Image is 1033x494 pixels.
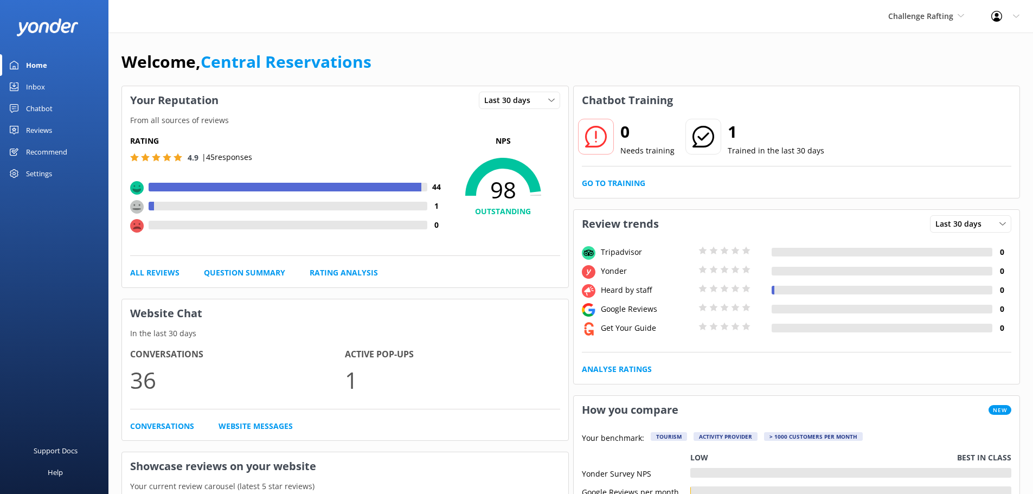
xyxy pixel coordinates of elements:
[446,135,560,147] p: NPS
[582,363,652,375] a: Analyse Ratings
[728,145,824,157] p: Trained in the last 30 days
[427,219,446,231] h4: 0
[582,432,644,445] p: Your benchmark:
[122,328,568,339] p: In the last 30 days
[694,432,758,441] div: Activity Provider
[310,267,378,279] a: Rating Analysis
[582,177,645,189] a: Go to Training
[992,303,1011,315] h4: 0
[130,267,179,279] a: All Reviews
[34,440,78,461] div: Support Docs
[989,405,1011,415] span: New
[992,284,1011,296] h4: 0
[574,210,667,238] h3: Review trends
[26,54,47,76] div: Home
[345,362,560,398] p: 1
[992,246,1011,258] h4: 0
[130,362,345,398] p: 36
[992,322,1011,334] h4: 0
[598,284,696,296] div: Heard by staff
[121,49,371,75] h1: Welcome,
[48,461,63,483] div: Help
[620,119,675,145] h2: 0
[620,145,675,157] p: Needs training
[201,50,371,73] a: Central Reservations
[574,396,686,424] h3: How you compare
[122,452,568,480] h3: Showcase reviews on your website
[188,152,198,163] span: 4.9
[219,420,293,432] a: Website Messages
[598,246,696,258] div: Tripadvisor
[130,420,194,432] a: Conversations
[122,114,568,126] p: From all sources of reviews
[484,94,537,106] span: Last 30 days
[202,151,252,163] p: | 45 responses
[598,303,696,315] div: Google Reviews
[957,452,1011,464] p: Best in class
[888,11,953,21] span: Challenge Rafting
[651,432,687,441] div: Tourism
[122,299,568,328] h3: Website Chat
[764,432,863,441] div: > 1000 customers per month
[582,468,690,478] div: Yonder Survey NPS
[26,119,52,141] div: Reviews
[204,267,285,279] a: Question Summary
[446,176,560,203] span: 98
[26,98,53,119] div: Chatbot
[598,322,696,334] div: Get Your Guide
[935,218,988,230] span: Last 30 days
[26,76,45,98] div: Inbox
[345,348,560,362] h4: Active Pop-ups
[26,141,67,163] div: Recommend
[122,86,227,114] h3: Your Reputation
[992,265,1011,277] h4: 0
[130,135,446,147] h5: Rating
[690,452,708,464] p: Low
[598,265,696,277] div: Yonder
[427,200,446,212] h4: 1
[130,348,345,362] h4: Conversations
[728,119,824,145] h2: 1
[427,181,446,193] h4: 44
[574,86,681,114] h3: Chatbot Training
[446,206,560,217] h4: OUTSTANDING
[26,163,52,184] div: Settings
[16,18,79,36] img: yonder-white-logo.png
[122,480,568,492] p: Your current review carousel (latest 5 star reviews)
